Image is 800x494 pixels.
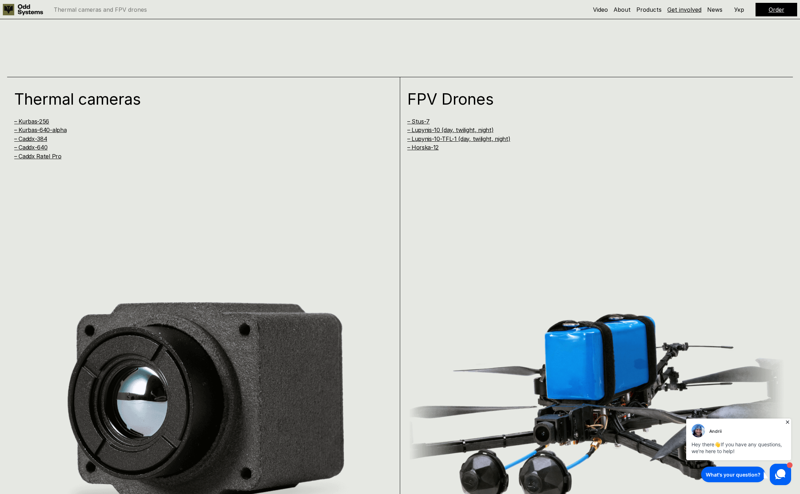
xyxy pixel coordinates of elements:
[54,7,147,12] p: Thermal cameras and FPV drones
[14,126,67,133] a: – Kurbas-640-alpha
[407,126,494,133] a: – Lupynis-10 (day, twilight, night)
[14,118,49,125] a: – Kurbas-256
[407,135,510,142] a: – Lupynis-10-TFL-1 (day, twilight, night)
[734,7,744,12] p: Укр
[614,6,631,13] a: About
[14,153,62,160] a: – Caddx Ratel Pro
[14,135,47,142] a: – Caddx-384
[667,6,701,13] a: Get involved
[407,144,439,151] a: – Horska-12
[707,6,722,13] a: News
[636,6,662,13] a: Products
[14,144,47,151] a: – Caddx-640
[407,118,430,125] a: – Stus-7
[593,6,608,13] a: Video
[407,91,763,107] h1: FPV Drones
[14,91,370,107] h1: Thermal cameras
[684,416,793,487] iframe: HelpCrunch
[769,6,784,13] a: Order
